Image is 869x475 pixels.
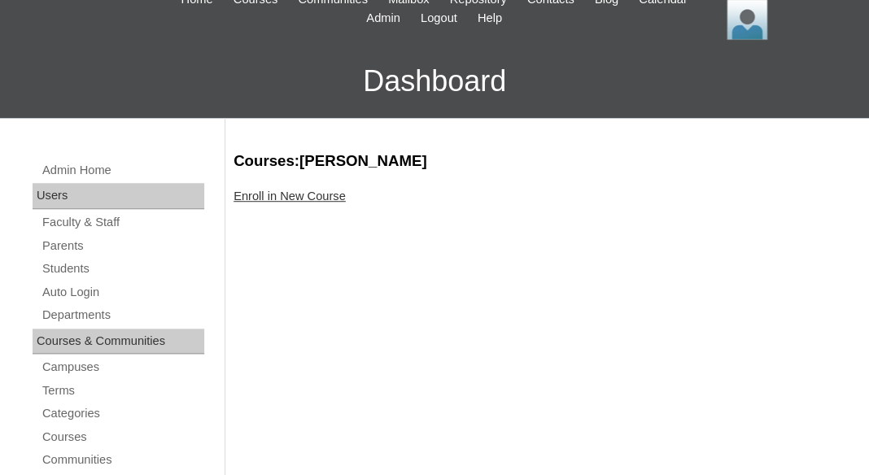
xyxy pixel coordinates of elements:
[41,282,204,303] a: Auto Login
[41,450,204,470] a: Communities
[234,190,346,203] a: Enroll in New Course
[469,9,510,28] a: Help
[421,9,457,28] span: Logout
[8,45,861,118] h3: Dashboard
[41,403,204,424] a: Categories
[33,183,204,209] div: Users
[33,329,204,355] div: Courses & Communities
[41,236,204,256] a: Parents
[413,9,465,28] a: Logout
[41,212,204,233] a: Faculty & Staff
[478,9,502,28] span: Help
[41,305,204,325] a: Departments
[234,150,853,172] h3: Courses:[PERSON_NAME]
[41,259,204,279] a: Students
[358,9,408,28] a: Admin
[41,427,204,447] a: Courses
[41,381,204,401] a: Terms
[366,9,400,28] span: Admin
[41,357,204,377] a: Campuses
[41,160,204,181] a: Admin Home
